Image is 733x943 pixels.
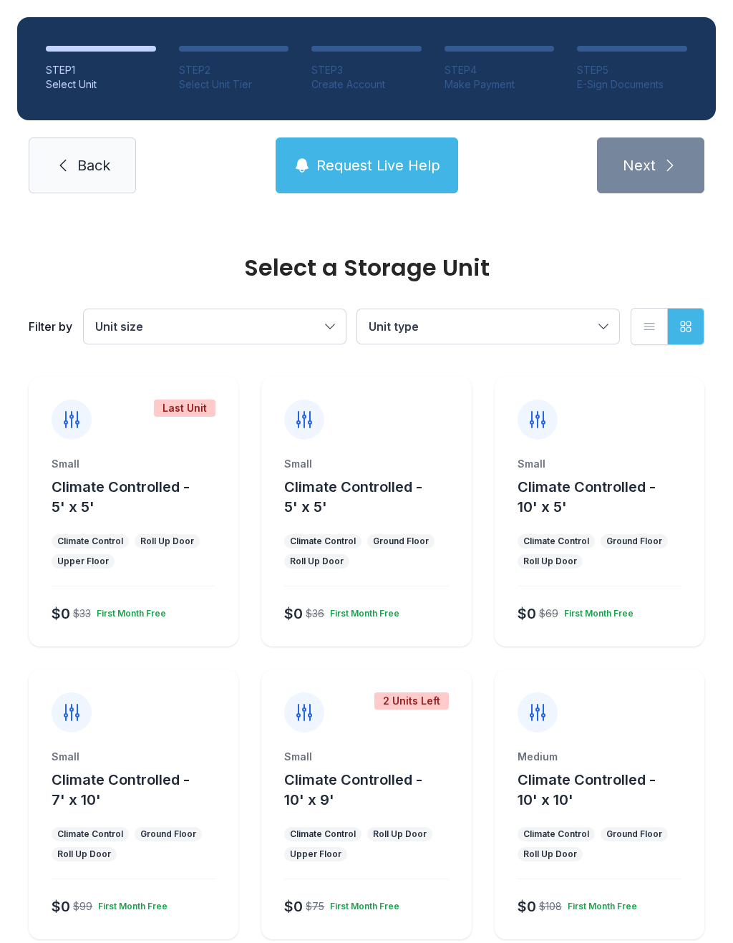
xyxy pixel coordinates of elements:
[623,155,656,175] span: Next
[284,478,422,516] span: Climate Controlled - 5' x 5'
[29,256,704,279] div: Select a Storage Unit
[290,556,344,567] div: Roll Up Door
[369,319,419,334] span: Unit type
[52,477,233,517] button: Climate Controlled - 5' x 5'
[324,602,399,619] div: First Month Free
[52,750,215,764] div: Small
[290,536,356,547] div: Climate Control
[57,536,123,547] div: Climate Control
[140,536,194,547] div: Roll Up Door
[95,319,143,334] span: Unit size
[518,604,536,624] div: $0
[284,896,303,917] div: $0
[606,536,662,547] div: Ground Floor
[91,602,166,619] div: First Month Free
[29,318,72,335] div: Filter by
[84,309,346,344] button: Unit size
[518,478,656,516] span: Climate Controlled - 10' x 5'
[562,895,637,912] div: First Month Free
[73,606,91,621] div: $33
[284,457,448,471] div: Small
[518,750,681,764] div: Medium
[539,606,558,621] div: $69
[284,771,422,808] span: Climate Controlled - 10' x 9'
[316,155,440,175] span: Request Live Help
[373,828,427,840] div: Roll Up Door
[73,899,92,914] div: $99
[518,770,699,810] button: Climate Controlled - 10' x 10'
[284,750,448,764] div: Small
[52,478,190,516] span: Climate Controlled - 5' x 5'
[374,692,449,710] div: 2 Units Left
[290,828,356,840] div: Climate Control
[558,602,634,619] div: First Month Free
[311,77,422,92] div: Create Account
[179,77,289,92] div: Select Unit Tier
[92,895,168,912] div: First Month Free
[154,400,215,417] div: Last Unit
[445,63,555,77] div: STEP 4
[57,848,111,860] div: Roll Up Door
[445,77,555,92] div: Make Payment
[577,63,687,77] div: STEP 5
[179,63,289,77] div: STEP 2
[284,770,465,810] button: Climate Controlled - 10' x 9'
[523,536,589,547] div: Climate Control
[539,899,562,914] div: $108
[52,770,233,810] button: Climate Controlled - 7' x 10'
[357,309,619,344] button: Unit type
[606,828,662,840] div: Ground Floor
[46,63,156,77] div: STEP 1
[523,556,577,567] div: Roll Up Door
[373,536,429,547] div: Ground Floor
[311,63,422,77] div: STEP 3
[518,457,681,471] div: Small
[290,848,341,860] div: Upper Floor
[52,604,70,624] div: $0
[77,155,110,175] span: Back
[284,477,465,517] button: Climate Controlled - 5' x 5'
[518,477,699,517] button: Climate Controlled - 10' x 5'
[284,604,303,624] div: $0
[52,896,70,917] div: $0
[52,457,215,471] div: Small
[306,606,324,621] div: $36
[523,848,577,860] div: Roll Up Door
[518,771,656,808] span: Climate Controlled - 10' x 10'
[523,828,589,840] div: Climate Control
[306,899,324,914] div: $75
[518,896,536,917] div: $0
[52,771,190,808] span: Climate Controlled - 7' x 10'
[324,895,399,912] div: First Month Free
[577,77,687,92] div: E-Sign Documents
[46,77,156,92] div: Select Unit
[57,828,123,840] div: Climate Control
[140,828,196,840] div: Ground Floor
[57,556,109,567] div: Upper Floor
